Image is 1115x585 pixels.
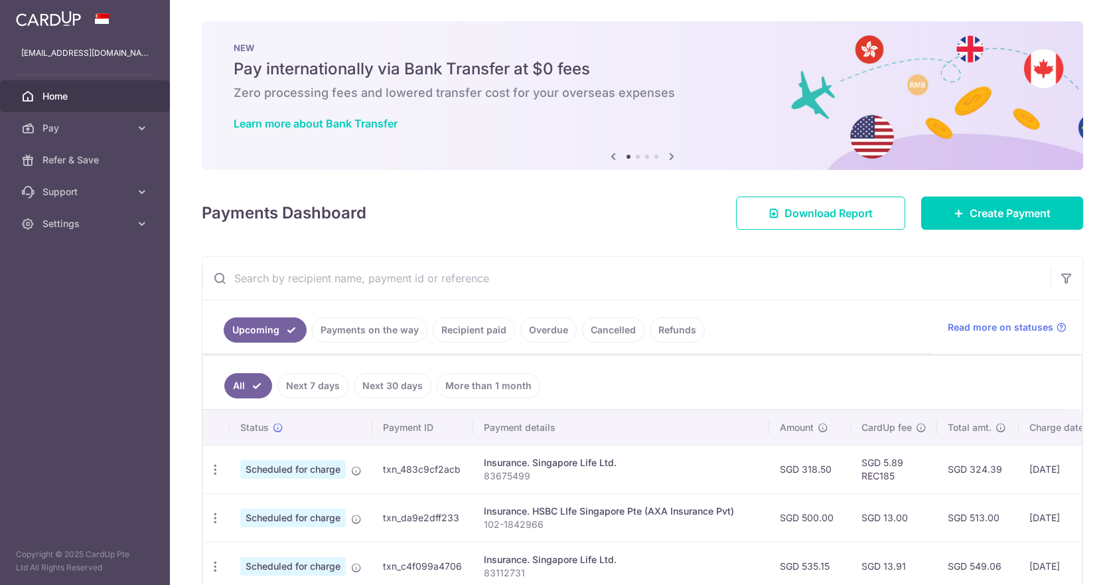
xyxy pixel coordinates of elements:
[354,373,431,398] a: Next 30 days
[921,197,1083,230] a: Create Payment
[21,46,149,60] p: [EMAIL_ADDRESS][DOMAIN_NAME]
[736,197,905,230] a: Download Report
[202,201,366,225] h4: Payments Dashboard
[769,493,851,542] td: SGD 500.00
[42,122,130,135] span: Pay
[202,21,1083,170] img: Bank transfer banner
[42,217,130,230] span: Settings
[780,421,814,434] span: Amount
[234,42,1051,53] p: NEW
[437,373,540,398] a: More than 1 month
[484,518,759,531] p: 102-1842966
[851,445,937,493] td: SGD 5.89 REC185
[42,185,130,199] span: Support
[937,445,1019,493] td: SGD 324.39
[473,410,769,445] th: Payment details
[484,456,759,469] div: Insurance. Singapore Life Ltd.
[784,205,873,221] span: Download Report
[861,421,912,434] span: CardUp fee
[948,321,1067,334] a: Read more on statuses
[937,493,1019,542] td: SGD 513.00
[433,317,515,343] a: Recipient paid
[1019,445,1109,493] td: [DATE]
[240,557,346,576] span: Scheduled for charge
[851,493,937,542] td: SGD 13.00
[277,373,348,398] a: Next 7 days
[484,566,759,580] p: 83112731
[948,421,992,434] span: Total amt.
[234,85,1051,101] h6: Zero processing fees and lowered transfer cost for your overseas expenses
[1029,421,1084,434] span: Charge date
[484,469,759,483] p: 83675499
[312,317,427,343] a: Payments on the way
[1019,493,1109,542] td: [DATE]
[372,445,473,493] td: txn_483c9cf2acb
[372,410,473,445] th: Payment ID
[42,153,130,167] span: Refer & Save
[234,58,1051,80] h5: Pay internationally via Bank Transfer at $0 fees
[16,11,81,27] img: CardUp
[650,317,705,343] a: Refunds
[582,317,644,343] a: Cancelled
[484,553,759,566] div: Insurance. Singapore Life Ltd.
[520,317,577,343] a: Overdue
[240,460,346,479] span: Scheduled for charge
[970,205,1051,221] span: Create Payment
[234,117,398,130] a: Learn more about Bank Transfer
[224,317,307,343] a: Upcoming
[42,90,130,103] span: Home
[240,421,269,434] span: Status
[240,509,346,527] span: Scheduled for charge
[202,257,1051,299] input: Search by recipient name, payment id or reference
[224,373,272,398] a: All
[948,321,1053,334] span: Read more on statuses
[484,505,759,518] div: Insurance. HSBC LIfe Singapore Pte (AXA Insurance Pvt)
[769,445,851,493] td: SGD 318.50
[372,493,473,542] td: txn_da9e2dff233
